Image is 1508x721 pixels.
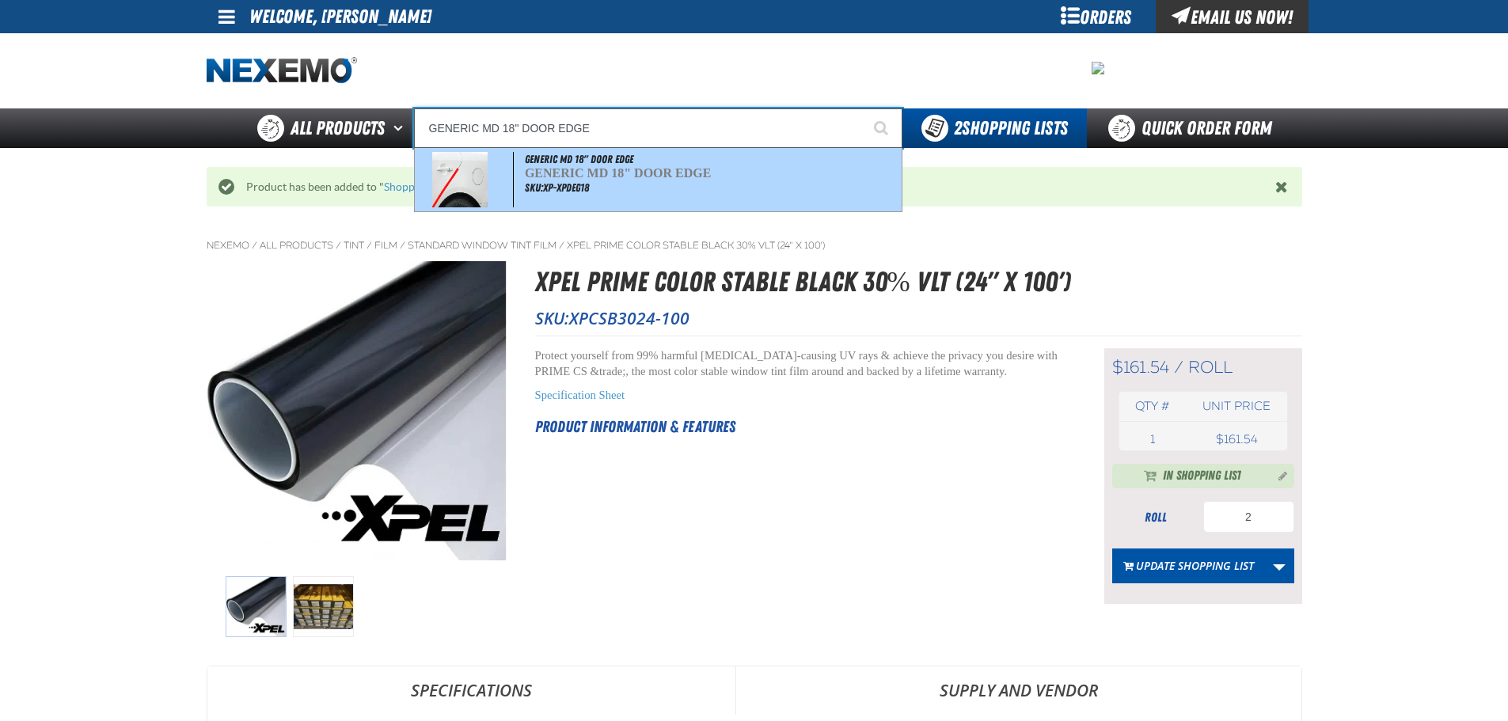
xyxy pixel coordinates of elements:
[1266,465,1291,484] button: Manage current product in the Shopping List
[567,239,825,252] a: XPEL PRIME Color Stable Black 30% VLT (24" x 100')
[336,239,341,252] span: /
[902,108,1087,148] button: You have 2 Shopping Lists. Open to view details
[535,307,1302,329] p: SKU:
[736,666,1301,714] a: Supply and Vendor
[293,576,354,637] img: XPEL PRIME Color Stable Black 30% VLT (24" x 100')
[207,239,249,252] a: Nexemo
[535,415,1065,438] h2: Product Information & Features
[207,57,357,85] img: Nexemo logo
[1188,357,1233,378] span: roll
[1186,392,1286,421] th: Unit price
[1174,357,1183,378] span: /
[207,57,357,85] a: Home
[1264,548,1294,583] a: More Actions
[1186,428,1286,450] td: $161.54
[388,108,414,148] button: Open All Products pages
[400,239,405,252] span: /
[207,239,1302,252] nav: Breadcrumbs
[1087,108,1301,148] a: Quick Order Form
[374,239,397,252] a: Film
[1092,62,1104,74] img: 3582f5c71ed677d1cb1f42fc97e79ade.jpeg
[1163,467,1241,486] span: In Shopping List
[408,239,556,252] a: Standard Window Tint Film
[559,239,564,252] span: /
[863,108,902,148] button: Start Searching
[207,261,507,560] img: XPEL PRIME Color Stable Black 30% VLT (24" x 100')
[384,180,450,193] a: Shopping List
[291,114,385,142] span: All Products
[954,117,1068,139] span: Shopping Lists
[535,389,625,401] a: Specification Sheet
[954,117,962,139] strong: 2
[226,576,287,637] img: XPEL PRIME Color Stable Black 30% VLT (24" x 100')
[234,180,1275,195] div: Product has been added to " "
[535,348,1065,380] p: Protect yourself from 99% harmful [MEDICAL_DATA]-causing UV rays & achieve the privacy you desire...
[1150,432,1155,446] span: 1
[1203,501,1294,533] input: Product Quantity
[1271,175,1294,199] button: Close the Notification
[414,108,902,148] input: Search
[569,307,689,329] span: XPCSB3024-100
[1112,548,1265,583] button: Update Shopping List
[1119,392,1187,421] th: Qty #
[535,261,1302,303] h1: XPEL PRIME Color Stable Black 30% VLT (24" x 100')
[525,153,633,165] span: GENERIC MD 18" DOOR EDGE
[344,239,364,252] a: Tint
[367,239,372,252] span: /
[432,152,488,207] img: 63a3275874cac069605795-deg1003.png
[525,181,589,194] span: SKU:XP-XPDEG18
[1112,357,1169,378] span: $161.54
[260,239,333,252] a: All Products
[207,666,735,714] a: Specifications
[525,166,712,180] span: GENERIC MD 18" DOOR EDGE
[252,239,257,252] span: /
[1112,509,1199,526] div: roll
